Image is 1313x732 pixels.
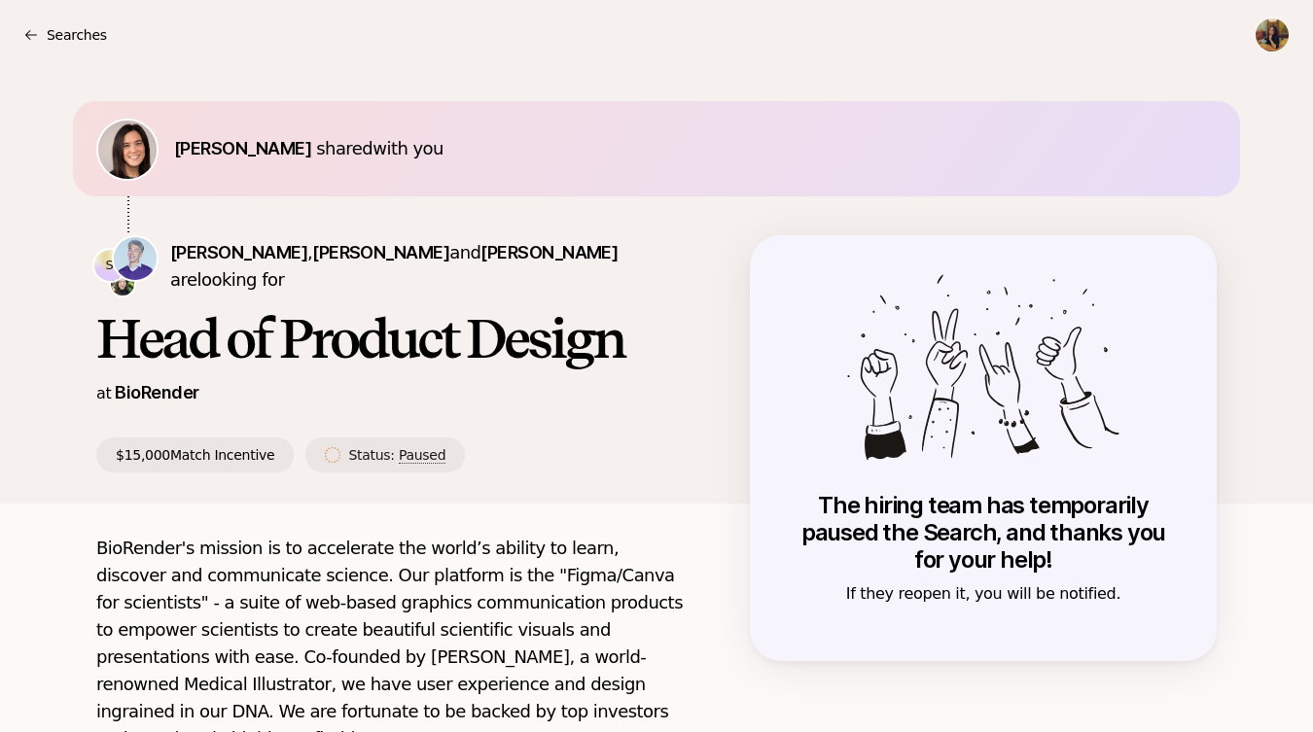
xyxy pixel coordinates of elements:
span: [PERSON_NAME] [480,242,618,262]
p: $15,000 Match Incentive [96,437,294,472]
img: Tutram Nguyen [111,272,134,296]
p: at [96,381,111,406]
button: Caleigh Castiglione [1255,17,1290,52]
p: If they reopen it, you will be notified. [789,581,1178,607]
p: Status: [348,443,445,467]
h1: Head of Product Design [96,309,688,367]
a: BioRender [115,382,198,402]
span: [PERSON_NAME] [312,242,449,262]
span: and [449,242,618,262]
img: Caleigh Castiglione [1256,18,1289,52]
span: , [307,242,449,262]
p: S [106,254,114,277]
span: [PERSON_NAME] [170,242,307,262]
span: Paused [399,447,445,464]
p: Searches [47,23,107,47]
p: are looking for [170,239,688,294]
span: with you [373,138,444,158]
p: The hiring team has temporarily paused the Search, and thanks you for your help! [789,492,1178,574]
img: 71d7b91d_d7cb_43b4_a7ea_a9b2f2cc6e03.jpg [98,121,157,179]
img: Jon Fan [114,237,157,280]
span: [PERSON_NAME] [174,138,311,158]
p: shared [174,135,451,162]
